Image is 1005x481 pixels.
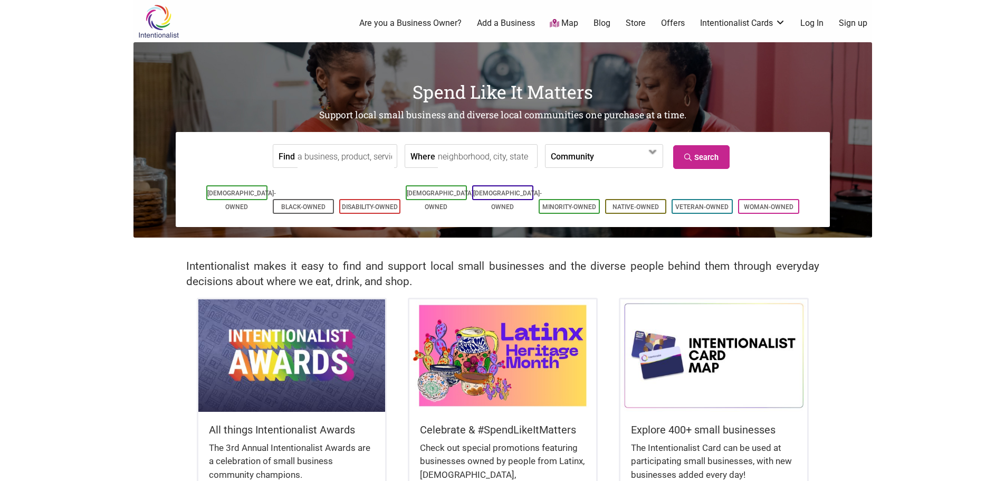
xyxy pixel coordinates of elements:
[800,17,824,29] a: Log In
[477,17,535,29] a: Add a Business
[281,203,326,211] a: Black-Owned
[279,145,295,167] label: Find
[673,145,730,169] a: Search
[198,299,385,411] img: Intentionalist Awards
[551,145,594,167] label: Community
[298,145,394,168] input: a business, product, service
[133,109,872,122] h2: Support local small business and diverse local communities one purchase at a time.
[612,203,659,211] a: Native-Owned
[133,4,184,39] img: Intentionalist
[675,203,729,211] a: Veteran-Owned
[420,422,586,437] h5: Celebrate & #SpendLikeItMatters
[207,190,276,211] a: [DEMOGRAPHIC_DATA]-Owned
[631,422,797,437] h5: Explore 400+ small businesses
[626,17,646,29] a: Store
[438,145,534,168] input: neighborhood, city, state
[700,17,786,29] a: Intentionalist Cards
[594,17,610,29] a: Blog
[744,203,793,211] a: Woman-Owned
[839,17,867,29] a: Sign up
[209,422,375,437] h5: All things Intentionalist Awards
[661,17,685,29] a: Offers
[186,259,819,289] h2: Intentionalist makes it easy to find and support local small businesses and the diverse people be...
[359,17,462,29] a: Are you a Business Owner?
[409,299,596,411] img: Latinx / Hispanic Heritage Month
[620,299,807,411] img: Intentionalist Card Map
[542,203,596,211] a: Minority-Owned
[133,79,872,105] h1: Spend Like It Matters
[550,17,578,30] a: Map
[410,145,435,167] label: Where
[342,203,398,211] a: Disability-Owned
[473,190,542,211] a: [DEMOGRAPHIC_DATA]-Owned
[407,190,475,211] a: [DEMOGRAPHIC_DATA]-Owned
